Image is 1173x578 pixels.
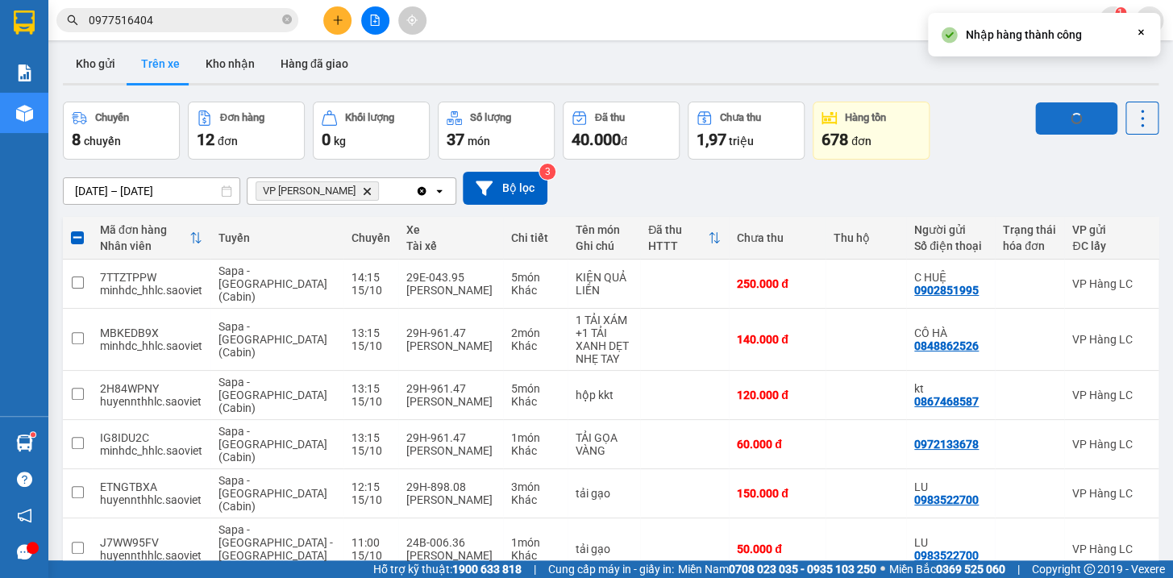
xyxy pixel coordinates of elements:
[128,44,193,83] button: Trên xe
[84,135,121,148] span: chuyến
[648,239,708,252] div: HTTT
[914,480,987,493] div: LU
[1072,223,1168,236] div: VP gửi
[351,549,390,562] div: 15/10
[218,425,327,464] span: Sapa - [GEOGRAPHIC_DATA] (Cabin)
[282,13,292,28] span: close-circle
[100,223,189,236] div: Mã đơn hàng
[188,102,305,160] button: Đơn hàng12đơn
[100,382,202,395] div: 2H84WPNY
[67,15,78,26] span: search
[1117,7,1123,19] span: 1
[688,102,805,160] button: Chưa thu1,97 triệu
[100,536,202,549] div: J7WW95FV
[100,549,202,562] div: huyennthhlc.saoviet
[851,135,871,148] span: đơn
[914,395,979,408] div: 0867468587
[9,13,89,94] img: logo.jpg
[511,549,559,562] div: Khác
[382,183,384,199] input: Selected VP Gia Lâm.
[100,395,202,408] div: huyennthhlc.saoviet
[100,239,189,252] div: Nhân viên
[406,284,495,297] div: [PERSON_NAME]
[511,395,559,408] div: Khác
[63,102,180,160] button: Chuyến8chuyến
[511,536,559,549] div: 1 món
[218,264,327,303] span: Sapa - [GEOGRAPHIC_DATA] (Cabin)
[539,164,555,180] sup: 3
[914,326,987,339] div: CÔ HÀ
[1135,6,1163,35] button: caret-down
[100,284,202,297] div: minhdc_hhlc.saoviet
[433,185,446,198] svg: open
[351,231,390,244] div: Chuyến
[100,493,202,506] div: huyennthhlc.saoviet
[100,480,202,493] div: ETNGTBXA
[511,284,559,297] div: Khác
[1072,239,1168,252] div: ĐC lấy
[576,389,632,401] div: hộp kkt
[95,112,129,123] div: Chuyến
[822,130,848,149] span: 678
[16,64,33,81] img: solution-icon
[415,185,428,198] svg: Clear all
[322,130,331,149] span: 0
[351,480,390,493] div: 12:15
[218,320,327,359] span: Sapa - [GEOGRAPHIC_DATA] (Cabin)
[470,112,511,123] div: Số lượng
[92,217,210,260] th: Toggle SortBy
[548,560,674,578] span: Cung cấp máy in - giấy in:
[406,239,495,252] div: Tài xế
[511,493,559,506] div: Khác
[351,444,390,457] div: 15/10
[452,563,522,576] strong: 1900 633 818
[936,563,1005,576] strong: 0369 525 060
[1035,102,1117,135] button: loading Nhập hàng
[511,271,559,284] div: 5 món
[880,566,885,572] span: ⚪️
[914,549,979,562] div: 0983522700
[351,284,390,297] div: 15/10
[511,339,559,352] div: Khác
[438,102,555,160] button: Số lượng37món
[351,271,390,284] div: 14:15
[463,172,547,205] button: Bộ lọc
[1017,560,1020,578] span: |
[218,231,335,244] div: Tuyến
[14,10,35,35] img: logo-vxr
[16,435,33,451] img: warehouse-icon
[914,438,979,451] div: 0972133678
[263,185,356,198] span: VP Gia Lâm
[576,239,632,252] div: Ghi chú
[16,105,33,122] img: warehouse-icon
[17,508,32,523] span: notification
[914,271,987,284] div: C HUỆ
[215,13,389,40] b: [DOMAIN_NAME]
[100,444,202,457] div: minhdc_hhlc.saoviet
[914,284,979,297] div: 0902851995
[85,94,389,195] h2: VP Nhận: VP [PERSON_NAME]
[406,444,495,457] div: [PERSON_NAME]
[534,560,536,578] span: |
[256,181,379,201] span: VP Gia Lâm, close by backspace
[914,239,987,252] div: Số điện thoại
[914,536,987,549] div: LU
[914,493,979,506] div: 0983522700
[63,44,128,83] button: Kho gửi
[621,135,627,148] span: đ
[678,560,876,578] span: Miền Nam
[737,333,817,346] div: 140.000 đ
[406,536,495,549] div: 24B-006.36
[17,472,32,487] span: question-circle
[351,493,390,506] div: 15/10
[100,431,202,444] div: IG8IDU2C
[511,444,559,457] div: Khác
[406,382,495,395] div: 29H-961.47
[193,44,268,83] button: Kho nhận
[351,382,390,395] div: 13:15
[345,112,394,123] div: Khối lượng
[362,186,372,196] svg: Delete
[737,277,817,290] div: 250.000 đ
[361,6,389,35] button: file-add
[1003,239,1056,252] div: hóa đơn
